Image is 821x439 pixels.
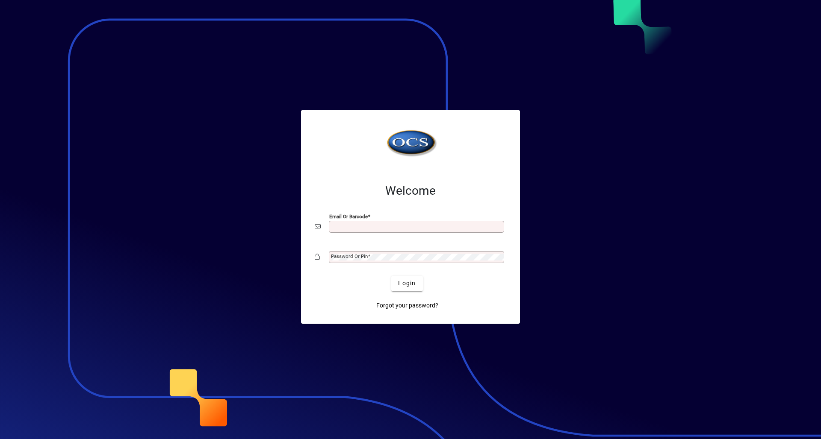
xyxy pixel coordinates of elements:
[331,253,368,259] mat-label: Password or Pin
[391,276,422,291] button: Login
[376,301,438,310] span: Forgot your password?
[329,213,368,219] mat-label: Email or Barcode
[315,184,506,198] h2: Welcome
[373,298,442,313] a: Forgot your password?
[398,279,416,288] span: Login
